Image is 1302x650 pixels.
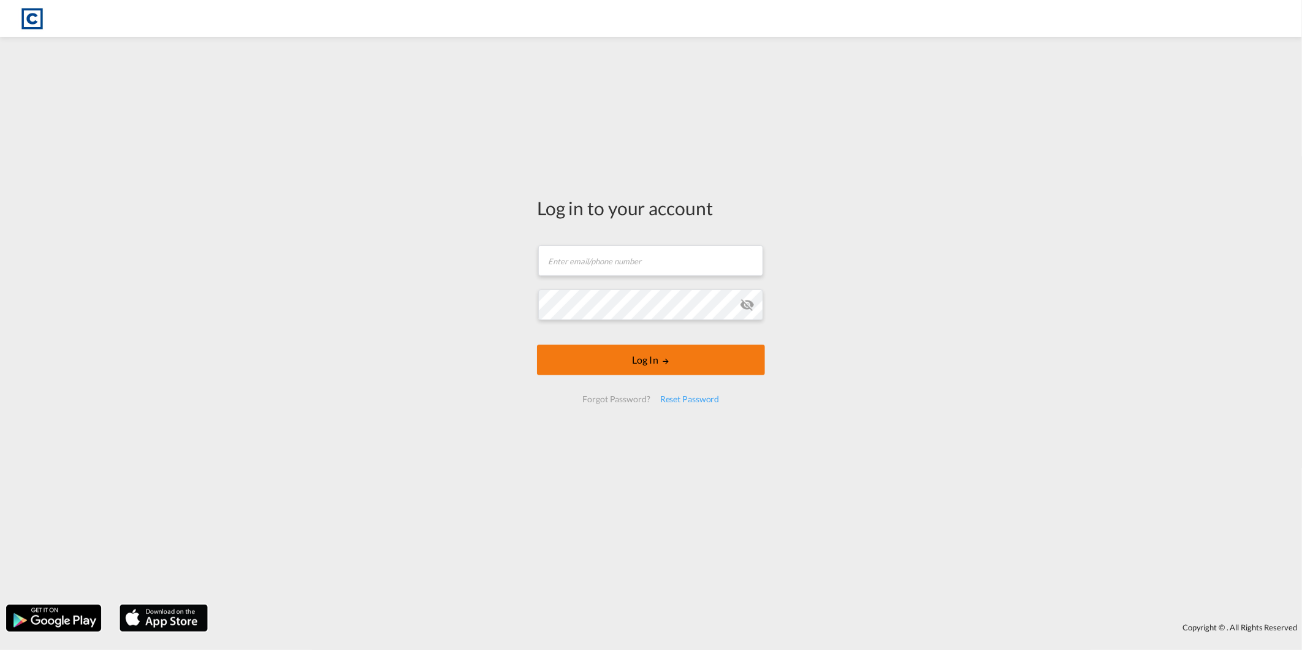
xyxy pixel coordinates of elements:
[118,603,209,633] img: apple.png
[537,195,765,221] div: Log in to your account
[537,345,765,375] button: LOGIN
[5,603,102,633] img: google.png
[214,617,1302,638] div: Copyright © . All Rights Reserved
[18,5,46,32] img: 1fdb9190129311efbfaf67cbb4249bed.jpeg
[655,388,725,410] div: Reset Password
[538,245,763,276] input: Enter email/phone number
[577,388,655,410] div: Forgot Password?
[740,297,755,312] md-icon: icon-eye-off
